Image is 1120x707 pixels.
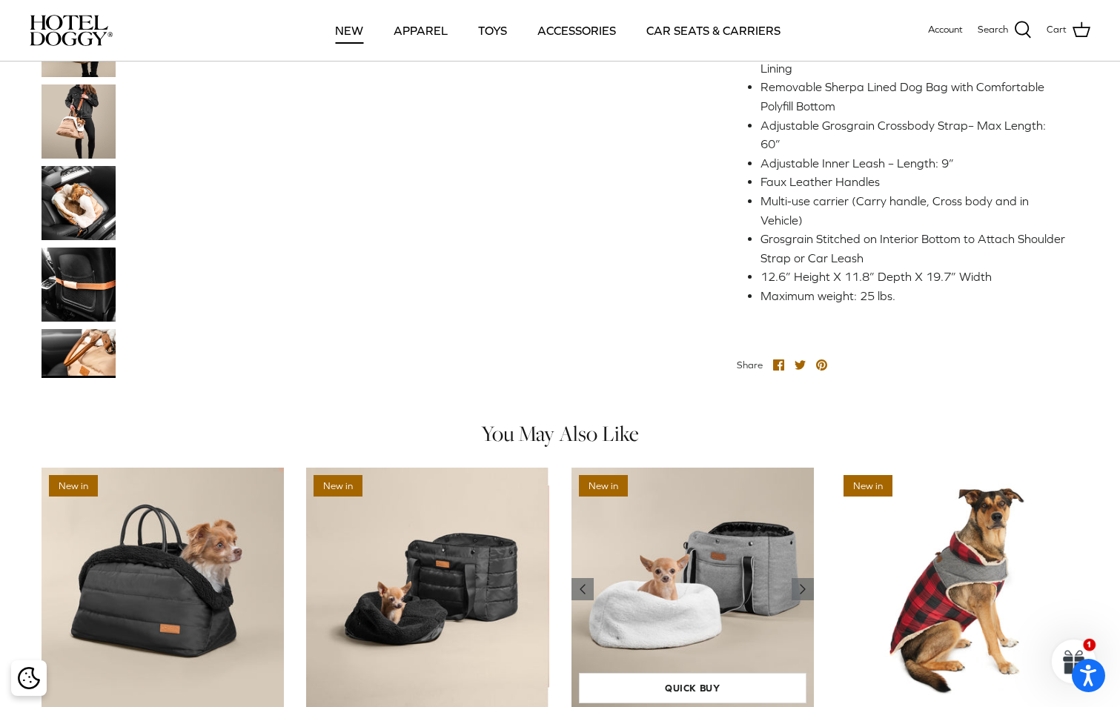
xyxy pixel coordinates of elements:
a: Quick buy [579,673,807,703]
a: Account [928,22,963,38]
span: New in [314,475,362,497]
li: Adjustable Grosgrain Crossbody Strap– Max Length: 60” [761,116,1067,154]
a: TOYS [465,5,520,56]
span: Search [978,22,1008,38]
a: NEW [322,5,377,56]
h4: You May Also Like [42,422,1079,445]
span: New in [49,475,98,497]
li: Faux Leather Handles [761,173,1067,192]
li: Grosgrain Stitched on Interior Bottom to Attach Shoulder Strap or Car Leash [761,230,1067,268]
a: Search [978,21,1032,40]
a: APPAREL [380,5,461,56]
a: ACCESSORIES [524,5,629,56]
button: Cookie policy [16,665,42,691]
span: New in [579,475,628,497]
span: Account [928,24,963,35]
a: Previous [571,578,594,600]
a: Cart [1047,21,1090,40]
a: Previous [792,578,814,600]
img: hoteldoggycom [30,15,113,46]
li: Multi-use carrier (Carry handle, Cross body and in Vehicle) [761,192,1067,230]
div: Cookie policy [11,660,47,696]
span: Cart [1047,22,1067,38]
li: 12.6” Height X 11.8” Depth X 19.7” Width [761,268,1067,287]
a: CAR SEATS & CARRIERS [633,5,794,56]
span: Share [737,359,763,370]
li: Removable Sherpa Lined Dog Bag with Comfortable Polyfill Bottom [761,78,1067,116]
span: New in [844,475,892,497]
div: Primary navigation [220,5,895,56]
li: Maximum weight: 25 lbs. [761,287,1067,306]
li: Adjustable Inner Leash – Length: 9” [761,154,1067,173]
img: Cookie policy [18,667,40,689]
